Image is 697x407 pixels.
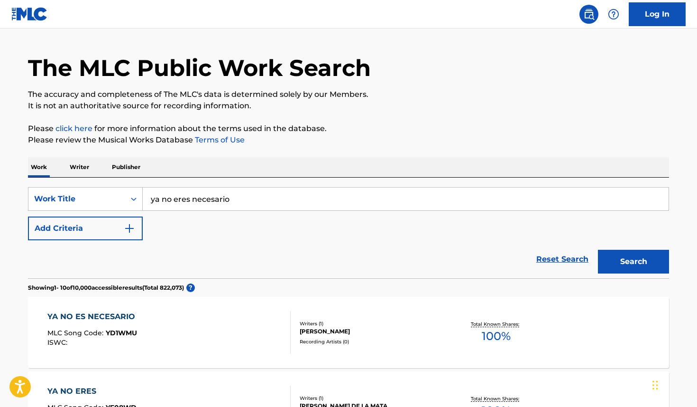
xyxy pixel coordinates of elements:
[47,386,137,397] div: YA NO ERES
[28,134,669,146] p: Please review the Musical Works Database
[124,223,135,234] img: 9d2ae6d4665cec9f34b9.svg
[300,320,443,327] div: Writers ( 1 )
[109,157,143,177] p: Publisher
[482,328,511,345] span: 100 %
[28,89,669,100] p: The accuracy and completeness of The MLC's data is determined solely by our Members.
[28,157,50,177] p: Work
[583,9,595,20] img: search
[28,187,669,278] form: Search Form
[28,217,143,240] button: Add Criteria
[11,7,48,21] img: MLC Logo
[106,329,137,337] span: YD1WMU
[28,297,669,368] a: YA NO ES NECESARIOMLC Song Code:YD1WMUISWC:Writers (1)[PERSON_NAME]Recording Artists (0)Total Kno...
[471,321,522,328] p: Total Known Shares:
[579,5,598,24] a: Public Search
[608,9,619,20] img: help
[186,284,195,292] span: ?
[28,284,184,292] p: Showing 1 - 10 of 10,000 accessible results (Total 822,073 )
[604,5,623,24] div: Help
[47,329,106,337] span: MLC Song Code :
[34,193,119,205] div: Work Title
[652,371,658,399] div: Drag
[532,249,593,270] a: Reset Search
[55,124,92,133] a: click here
[28,54,371,82] h1: The MLC Public Work Search
[47,311,140,322] div: YA NO ES NECESARIO
[650,361,697,407] iframe: Chat Widget
[47,338,70,347] span: ISWC :
[300,395,443,402] div: Writers ( 1 )
[67,157,92,177] p: Writer
[28,123,669,134] p: Please for more information about the terms used in the database.
[300,338,443,345] div: Recording Artists ( 0 )
[300,327,443,336] div: [PERSON_NAME]
[28,100,669,112] p: It is not an authoritative source for recording information.
[193,135,245,144] a: Terms of Use
[471,395,522,402] p: Total Known Shares:
[598,250,669,274] button: Search
[629,2,686,26] a: Log In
